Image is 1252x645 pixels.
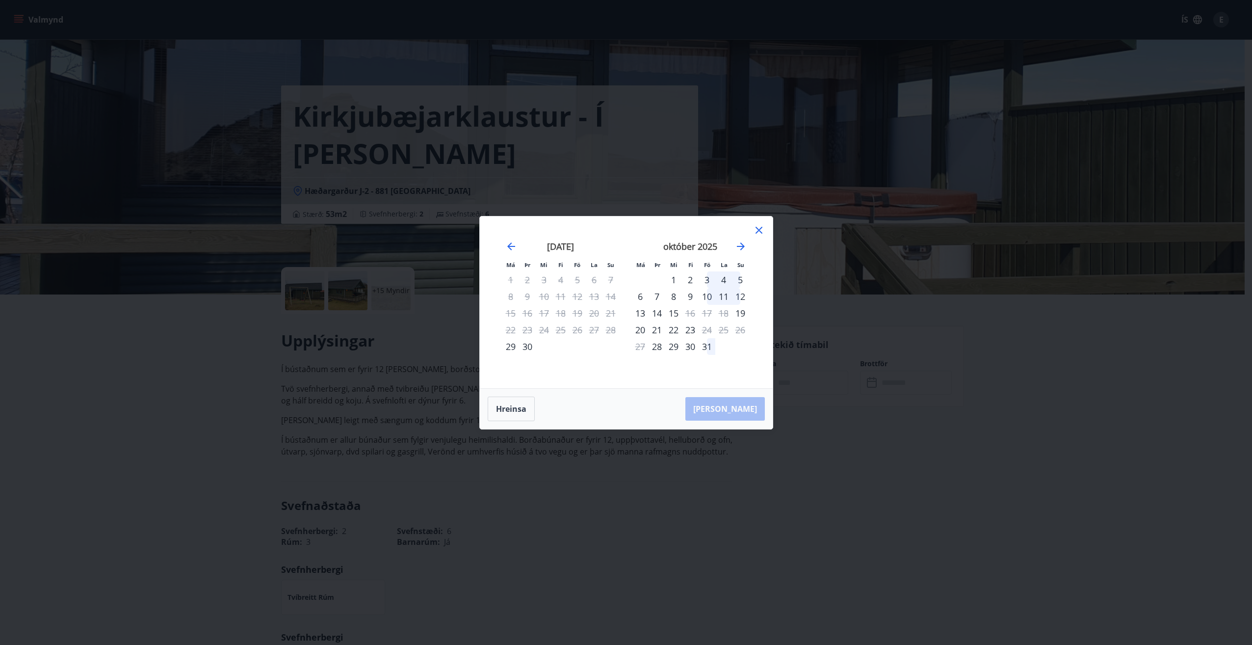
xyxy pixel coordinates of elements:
[682,288,699,305] td: fimmtudagur, 9. október 2025
[540,261,548,269] small: Mi
[682,288,699,305] div: 9
[682,305,699,322] div: Aðeins útritun í boði
[715,305,732,322] td: Not available. laugardagur, 18. október 2025
[502,322,519,338] td: Not available. mánudagur, 22. september 2025
[632,322,649,338] td: mánudagur, 20. október 2025
[632,288,649,305] div: 6
[737,261,744,269] small: Su
[547,241,574,252] strong: [DATE]
[732,305,749,322] td: sunnudagur, 19. október 2025
[732,288,749,305] td: sunnudagur, 12. október 2025
[715,271,732,288] div: 4
[682,322,699,338] td: fimmtudagur, 23. október 2025
[632,322,649,338] div: 20
[649,305,665,322] div: 14
[663,241,717,252] strong: október 2025
[732,288,749,305] div: 12
[602,271,619,288] td: Not available. sunnudagur, 7. september 2025
[536,305,552,322] td: Not available. miðvikudagur, 17. september 2025
[688,261,693,269] small: Fi
[602,322,619,338] td: Not available. sunnudagur, 28. september 2025
[649,322,665,338] td: þriðjudagur, 21. október 2025
[682,271,699,288] td: fimmtudagur, 2. október 2025
[586,305,602,322] td: Not available. laugardagur, 20. september 2025
[715,322,732,338] td: Not available. laugardagur, 25. október 2025
[519,305,536,322] td: Not available. þriðjudagur, 16. september 2025
[552,305,569,322] td: Not available. fimmtudagur, 18. september 2025
[732,305,749,322] div: Aðeins innritun í boði
[536,271,552,288] td: Not available. miðvikudagur, 3. september 2025
[665,338,682,355] td: miðvikudagur, 29. október 2025
[519,271,536,288] td: Not available. þriðjudagur, 2. september 2025
[502,338,519,355] div: Aðeins innritun í boði
[586,271,602,288] td: Not available. laugardagur, 6. september 2025
[536,288,552,305] td: Not available. miðvikudagur, 10. september 2025
[732,271,749,288] div: 5
[721,261,728,269] small: La
[704,261,710,269] small: Fö
[552,322,569,338] td: Not available. fimmtudagur, 25. september 2025
[632,305,649,322] div: 13
[632,305,649,322] td: mánudagur, 13. október 2025
[632,288,649,305] td: mánudagur, 6. október 2025
[558,261,563,269] small: Fi
[665,305,682,322] div: 15
[502,271,519,288] td: Not available. mánudagur, 1. september 2025
[574,261,580,269] small: Fö
[519,288,536,305] td: Not available. þriðjudagur, 9. september 2025
[505,241,517,252] div: Move backward to switch to the previous month.
[699,288,715,305] div: 10
[502,338,519,355] td: mánudagur, 29. september 2025
[536,322,552,338] td: Not available. miðvikudagur, 24. september 2025
[682,338,699,355] div: 30
[665,271,682,288] td: miðvikudagur, 1. október 2025
[699,322,715,338] td: Not available. föstudagur, 24. október 2025
[682,338,699,355] td: fimmtudagur, 30. október 2025
[699,338,715,355] div: 31
[665,288,682,305] div: 8
[665,271,682,288] div: 1
[715,288,732,305] div: 11
[502,288,519,305] td: Not available. mánudagur, 8. september 2025
[649,338,665,355] div: Aðeins innritun í boði
[602,288,619,305] td: Not available. sunnudagur, 14. september 2025
[682,305,699,322] td: Not available. fimmtudagur, 16. október 2025
[649,288,665,305] td: þriðjudagur, 7. október 2025
[524,261,530,269] small: Þr
[502,305,519,322] td: Not available. mánudagur, 15. september 2025
[715,288,732,305] td: laugardagur, 11. október 2025
[665,322,682,338] div: 22
[665,288,682,305] td: miðvikudagur, 8. október 2025
[492,228,761,376] div: Calendar
[654,261,660,269] small: Þr
[699,305,715,322] td: Not available. föstudagur, 17. október 2025
[569,271,586,288] td: Not available. föstudagur, 5. september 2025
[586,322,602,338] td: Not available. laugardagur, 27. september 2025
[665,322,682,338] td: miðvikudagur, 22. október 2025
[649,322,665,338] div: 21
[665,305,682,322] td: miðvikudagur, 15. október 2025
[735,241,747,252] div: Move forward to switch to the next month.
[732,322,749,338] td: Not available. sunnudagur, 26. október 2025
[682,271,699,288] div: 2
[569,305,586,322] td: Not available. föstudagur, 19. september 2025
[569,322,586,338] td: Not available. föstudagur, 26. september 2025
[682,322,699,338] div: 23
[649,338,665,355] td: þriðjudagur, 28. október 2025
[488,397,535,421] button: Hreinsa
[699,271,715,288] div: 3
[636,261,645,269] small: Má
[632,338,649,355] td: Not available. mánudagur, 27. október 2025
[607,261,614,269] small: Su
[699,338,715,355] td: föstudagur, 31. október 2025
[649,305,665,322] td: þriðjudagur, 14. október 2025
[569,288,586,305] td: Not available. föstudagur, 12. september 2025
[519,338,536,355] td: þriðjudagur, 30. september 2025
[519,338,536,355] div: 30
[670,261,678,269] small: Mi
[602,305,619,322] td: Not available. sunnudagur, 21. september 2025
[506,261,515,269] small: Má
[552,271,569,288] td: Not available. fimmtudagur, 4. september 2025
[699,322,715,338] div: Aðeins útritun í boði
[665,338,682,355] div: 29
